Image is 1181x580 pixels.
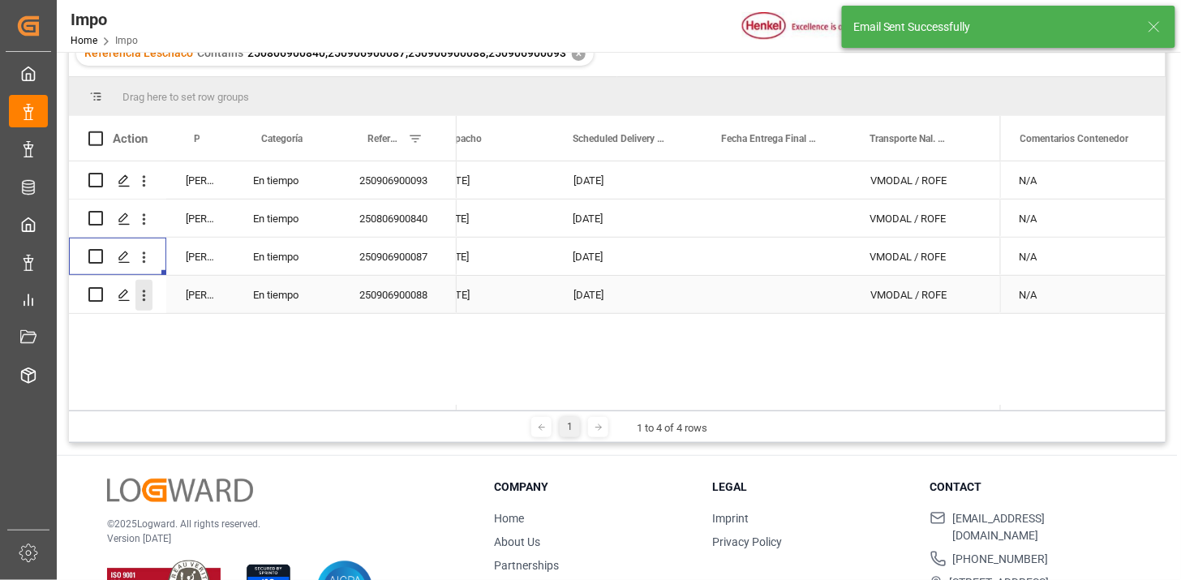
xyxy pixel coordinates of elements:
[340,276,457,313] div: 250906900088
[113,131,148,146] div: Action
[981,276,1144,313] div: FERROCARRIL
[166,161,234,199] div: [PERSON_NAME]
[261,133,303,144] span: Categoría
[851,276,981,313] div: VMODAL / ROFE
[1000,161,1166,200] div: Press SPACE to select this row.
[853,19,1132,36] div: Email Sent Successfully
[554,276,702,313] div: [DATE]
[1000,238,1166,276] div: Press SPACE to select this row.
[953,551,1049,568] span: [PHONE_NUMBER]
[166,238,234,275] div: [PERSON_NAME]
[107,479,253,502] img: Logward Logo
[851,161,981,199] div: VMODAL / ROFE
[166,276,234,313] div: [PERSON_NAME]
[234,238,340,275] div: En tiempo
[712,512,749,525] a: Imprint
[554,200,702,237] div: [DATE]
[495,535,541,548] a: About Us
[851,200,981,237] div: VMODAL / ROFE
[71,35,97,46] a: Home
[981,161,1144,199] div: FERROCARRIL
[420,200,554,237] div: [DATE]
[495,559,560,572] a: Partnerships
[420,161,554,199] div: [DATE]
[247,46,566,59] span: 250806900840,250906900087,250906900088,250906900093
[742,12,878,41] img: Henkel%20logo.jpg_1689854090.jpg
[572,47,586,61] div: ✕
[554,238,702,275] div: [DATE]
[234,161,340,199] div: En tiempo
[1000,161,1166,199] div: N/A
[107,517,454,531] p: © 2025 Logward. All rights reserved.
[721,133,816,144] span: Fecha Entrega Final en [GEOGRAPHIC_DATA]
[69,238,457,276] div: Press SPACE to select this row.
[1020,133,1129,144] span: Comentarios Contenedor
[439,133,482,144] span: Despacho
[234,200,340,237] div: En tiempo
[234,276,340,313] div: En tiempo
[107,531,454,546] p: Version [DATE]
[981,200,1144,237] div: FERROCARRIL
[69,200,457,238] div: Press SPACE to select this row.
[420,276,554,313] div: [DATE]
[851,238,981,275] div: VMODAL / ROFE
[870,133,947,144] span: Transporte Nal. (Nombre#Caja)
[712,479,909,496] h3: Legal
[69,276,457,314] div: Press SPACE to select this row.
[166,200,234,237] div: [PERSON_NAME]
[194,133,200,144] span: Persona responsable de seguimiento
[420,238,554,275] div: [DATE]
[560,417,580,437] div: 1
[712,535,782,548] a: Privacy Policy
[197,46,243,59] span: Contains
[1000,200,1166,238] div: Press SPACE to select this row.
[122,91,249,103] span: Drag here to set row groups
[1000,276,1166,313] div: N/A
[637,420,707,436] div: 1 to 4 of 4 rows
[981,238,1144,275] div: FERROCARRIL
[1000,276,1166,314] div: Press SPACE to select this row.
[930,479,1127,496] h3: Contact
[495,512,525,525] a: Home
[1000,238,1166,275] div: N/A
[340,161,457,199] div: 250906900093
[1000,200,1166,237] div: N/A
[71,7,138,32] div: Impo
[495,479,692,496] h3: Company
[554,161,702,199] div: [DATE]
[340,238,457,275] div: 250906900087
[367,133,402,144] span: Referencia Leschaco
[952,510,1127,544] span: [EMAIL_ADDRESS][DOMAIN_NAME]
[573,133,668,144] span: Scheduled Delivery Date
[340,200,457,237] div: 250806900840
[69,161,457,200] div: Press SPACE to select this row.
[84,46,193,59] span: Referencia Leschaco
